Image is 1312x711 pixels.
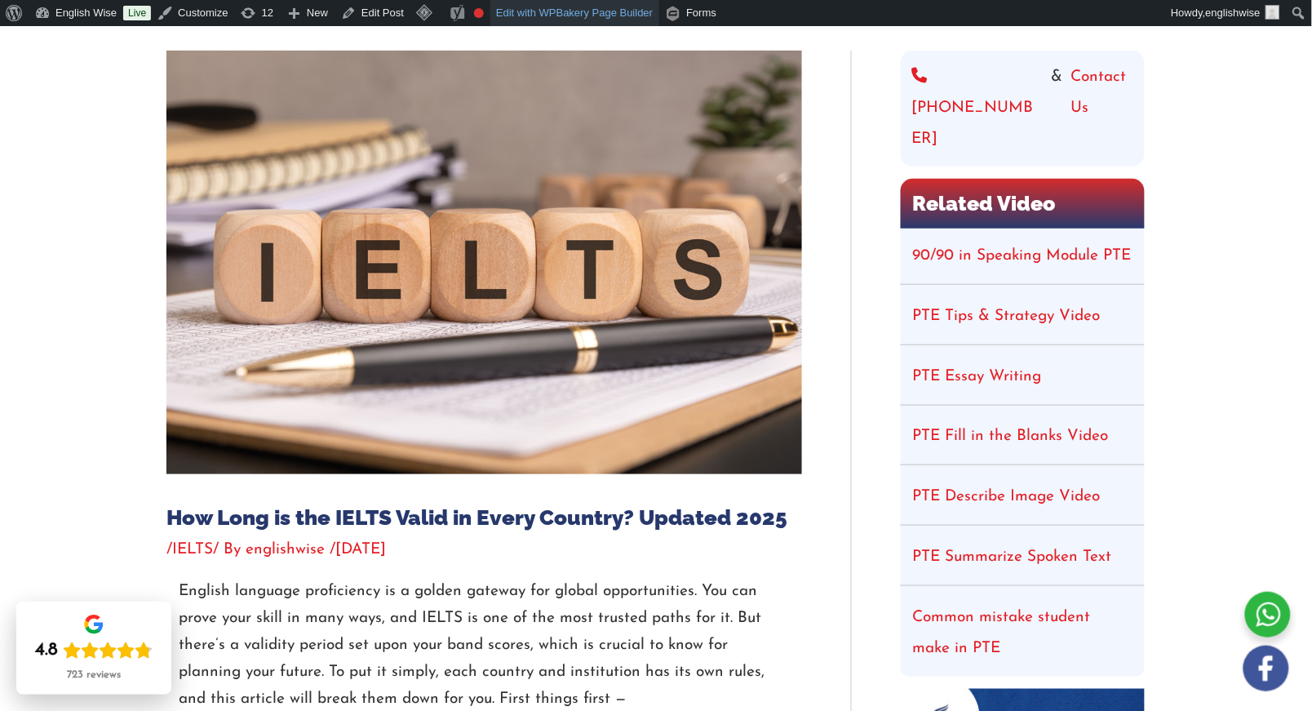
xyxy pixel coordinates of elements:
[913,489,1101,504] a: PTE Describe Image Video
[913,549,1112,565] a: PTE Summarize Spoken Text
[35,639,153,662] div: Rating: 4.8 out of 5
[912,62,1043,155] a: [PHONE_NUMBER]
[172,542,213,558] a: IELTS
[246,542,325,558] span: englishwise
[67,669,121,682] div: 723 reviews
[913,610,1091,656] a: Common mistake student make in PTE
[1265,5,1280,20] img: ashok kumar
[901,179,1145,229] h2: Related Video
[474,8,484,18] div: Focus keyphrase not set
[123,6,151,20] a: Live
[1206,7,1261,19] span: englishwise
[166,539,802,562] div: / / By /
[913,429,1109,444] a: PTE Fill in the Blanks Video
[246,542,330,558] a: englishwise
[913,248,1132,264] a: 90/90 in Speaking Module PTE
[335,542,386,558] span: [DATE]
[166,505,802,531] h1: How Long is the IELTS Valid in Every Country? Updated 2025
[35,639,58,662] div: 4.8
[913,369,1042,384] a: PTE Essay Writing
[913,309,1101,324] a: PTE Tips & Strategy Video
[1243,646,1289,691] img: white-facebook.png
[912,62,1133,155] div: &
[1070,62,1133,155] a: Contact Us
